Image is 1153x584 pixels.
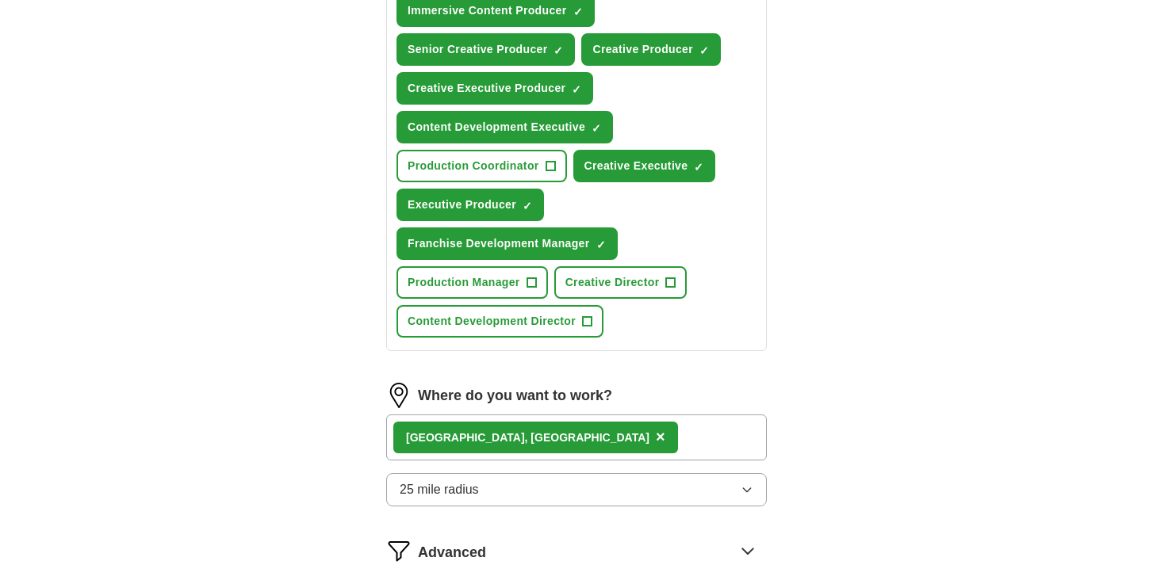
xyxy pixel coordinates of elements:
[396,150,567,182] button: Production Coordinator
[592,122,601,135] span: ✓
[386,383,412,408] img: location.png
[396,305,603,338] button: Content Development Director
[572,83,581,96] span: ✓
[408,80,565,97] span: Creative Executive Producer
[408,313,576,330] span: Content Development Director
[584,158,688,174] span: Creative Executive
[408,197,516,213] span: Executive Producer
[596,239,606,251] span: ✓
[386,538,412,563] img: filter
[656,428,665,445] span: ×
[592,41,693,58] span: Creative Producer
[408,2,567,19] span: Immersive Content Producer
[396,189,544,221] button: Executive Producer✓
[406,429,649,446] div: [GEOGRAPHIC_DATA], [GEOGRAPHIC_DATA]
[396,227,618,260] button: Franchise Development Manager✓
[523,200,532,212] span: ✓
[418,542,486,563] span: Advanced
[396,72,593,105] button: Creative Executive Producer✓
[418,385,612,407] label: Where do you want to work?
[408,158,539,174] span: Production Coordinator
[386,473,767,506] button: 25 mile radius
[573,6,583,18] span: ✓
[396,111,613,143] button: Content Development Executive✓
[581,33,721,66] button: Creative Producer✓
[554,266,688,299] button: Creative Director
[554,44,563,57] span: ✓
[400,480,479,499] span: 25 mile radius
[396,266,548,299] button: Production Manager
[408,274,520,291] span: Production Manager
[699,44,709,57] span: ✓
[408,119,585,136] span: Content Development Executive
[573,150,716,182] button: Creative Executive✓
[408,41,547,58] span: Senior Creative Producer
[408,235,590,252] span: Franchise Development Manager
[396,33,575,66] button: Senior Creative Producer✓
[565,274,660,291] span: Creative Director
[694,161,703,174] span: ✓
[656,426,665,449] button: ×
